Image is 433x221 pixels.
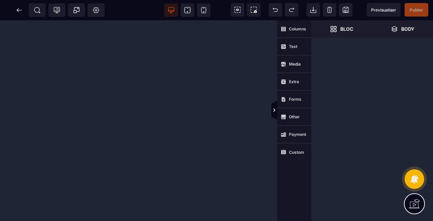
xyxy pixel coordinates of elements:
[289,44,297,49] strong: Text
[401,26,414,31] strong: Body
[289,114,300,119] strong: Other
[340,26,353,31] strong: Bloc
[410,7,423,13] span: Publier
[34,7,41,14] span: SEO
[289,79,299,84] strong: Extra
[53,7,60,14] span: Tracking
[289,26,306,31] strong: Columns
[247,3,260,17] span: Screenshot
[372,20,433,38] span: Open Layer Manager
[289,62,301,67] strong: Media
[289,132,306,137] strong: Payment
[73,7,80,14] span: Popup
[371,7,396,13] span: Previsualiser
[93,7,99,14] span: Setting Body
[289,97,301,102] strong: Forms
[289,150,304,155] strong: Custom
[367,3,401,17] span: Preview
[311,20,372,38] span: Open Blocks
[231,3,244,17] span: View components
